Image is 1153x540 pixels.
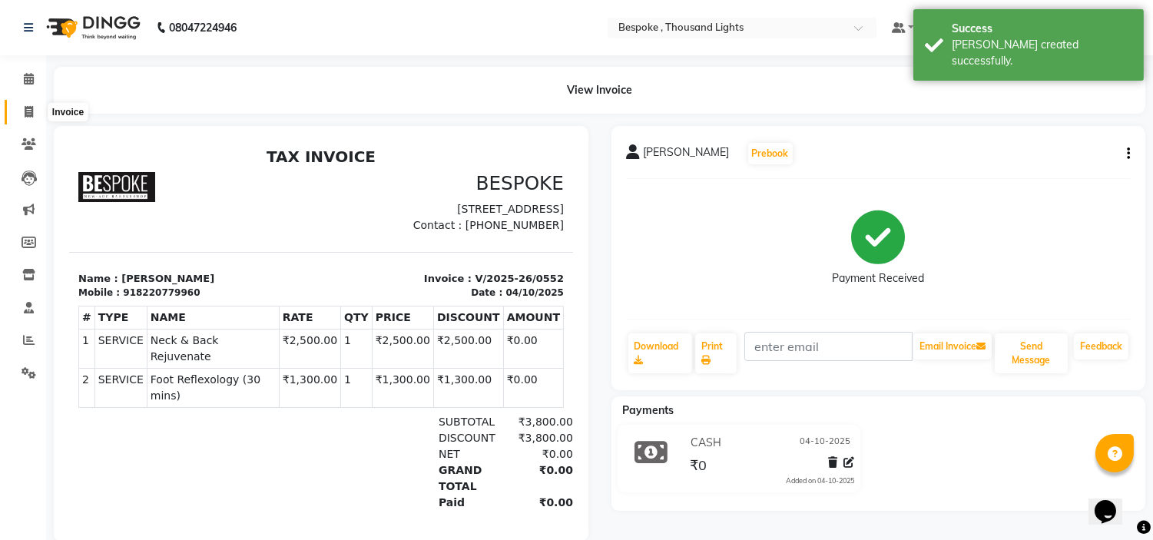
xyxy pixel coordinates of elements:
[272,188,303,227] td: 1
[210,165,271,188] th: RATE
[261,31,495,54] h3: BESPOKE
[1088,479,1138,525] iframe: chat widget
[78,165,210,188] th: NAME
[432,321,504,353] div: ₹0.00
[360,273,432,289] div: SUBTOTAL
[913,333,992,359] button: Email Invoice
[800,435,850,451] span: 04-10-2025
[303,227,364,267] td: ₹1,300.00
[48,103,88,121] div: Invoice
[25,165,78,188] th: TYPE
[54,67,1145,114] div: View Invoice
[402,144,433,158] div: Date :
[303,188,364,227] td: ₹2,500.00
[169,6,237,49] b: 08047224946
[25,227,78,267] td: SERVICE
[744,332,913,361] input: enter email
[628,333,692,373] a: Download
[360,289,432,305] div: DISCOUNT
[434,188,494,227] td: ₹0.00
[364,165,434,188] th: DISCOUNT
[81,191,207,224] span: Neck & Back Rejuvenate
[690,456,707,478] span: ₹0
[10,188,26,227] td: 1
[10,165,26,188] th: #
[272,165,303,188] th: QTY
[261,130,495,145] p: Invoice : V/2025-26/0552
[691,435,721,451] span: CASH
[995,333,1068,373] button: Send Message
[360,353,432,369] div: Paid
[432,305,504,321] div: ₹0.00
[9,130,243,145] p: Name : [PERSON_NAME]
[364,227,434,267] td: ₹1,300.00
[623,403,674,417] span: Payments
[54,144,131,158] div: 918220779960
[39,6,144,49] img: logo
[832,271,924,287] div: Payment Received
[952,21,1132,37] div: Success
[644,144,730,166] span: [PERSON_NAME]
[436,144,495,158] div: 04/10/2025
[1074,333,1128,359] a: Feedback
[434,165,494,188] th: AMOUNT
[261,76,495,92] p: Contact : [PHONE_NUMBER]
[952,37,1132,69] div: Bill created successfully.
[748,143,793,164] button: Prebook
[432,289,504,305] div: ₹3,800.00
[210,188,271,227] td: ₹2,500.00
[10,227,26,267] td: 2
[434,227,494,267] td: ₹0.00
[432,353,504,369] div: ₹0.00
[360,321,432,353] div: GRAND TOTAL
[786,475,854,486] div: Added on 04-10-2025
[303,165,364,188] th: PRICE
[695,333,737,373] a: Print
[210,227,271,267] td: ₹1,300.00
[364,188,434,227] td: ₹2,500.00
[81,230,207,263] span: Foot Reflexology (30 mins)
[360,305,432,321] div: NET
[25,188,78,227] td: SERVICE
[432,273,504,289] div: ₹3,800.00
[9,144,51,158] div: Mobile :
[261,60,495,76] p: [STREET_ADDRESS]
[9,6,495,25] h2: TAX INVOICE
[272,227,303,267] td: 1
